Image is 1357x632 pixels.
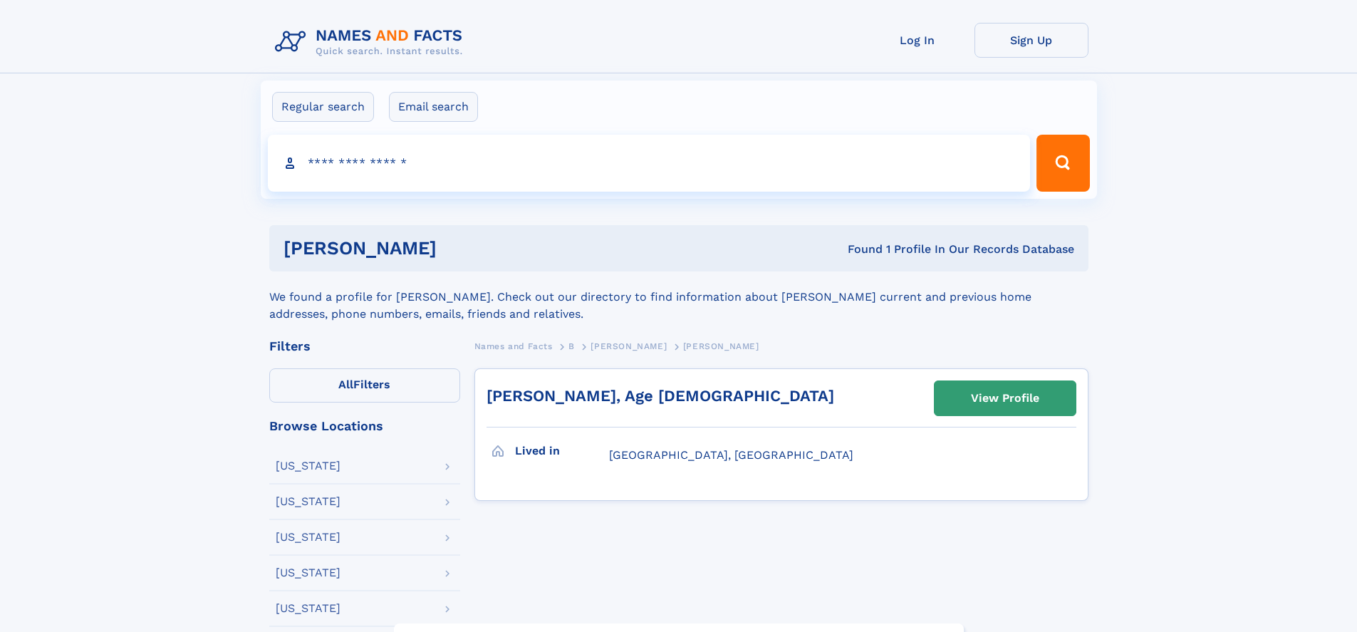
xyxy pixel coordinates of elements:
input: search input [268,135,1031,192]
a: [PERSON_NAME] [591,337,667,355]
span: B [568,341,575,351]
a: Log In [861,23,974,58]
img: Logo Names and Facts [269,23,474,61]
a: Sign Up [974,23,1088,58]
a: B [568,337,575,355]
a: View Profile [935,381,1076,415]
div: Found 1 Profile In Our Records Database [642,242,1074,257]
div: [US_STATE] [276,532,340,543]
h3: Lived in [515,439,609,463]
span: [PERSON_NAME] [591,341,667,351]
div: [US_STATE] [276,603,340,614]
span: [GEOGRAPHIC_DATA], [GEOGRAPHIC_DATA] [609,448,853,462]
a: Names and Facts [474,337,553,355]
button: Search Button [1036,135,1089,192]
label: Filters [269,368,460,403]
label: Regular search [272,92,374,122]
div: [US_STATE] [276,496,340,507]
div: Filters [269,340,460,353]
div: View Profile [971,382,1039,415]
span: All [338,378,353,391]
label: Email search [389,92,478,122]
span: [PERSON_NAME] [683,341,759,351]
div: [US_STATE] [276,567,340,579]
a: [PERSON_NAME], Age [DEMOGRAPHIC_DATA] [487,387,834,405]
h1: [PERSON_NAME] [284,239,643,257]
div: [US_STATE] [276,460,340,472]
div: We found a profile for [PERSON_NAME]. Check out our directory to find information about [PERSON_N... [269,271,1088,323]
div: Browse Locations [269,420,460,432]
